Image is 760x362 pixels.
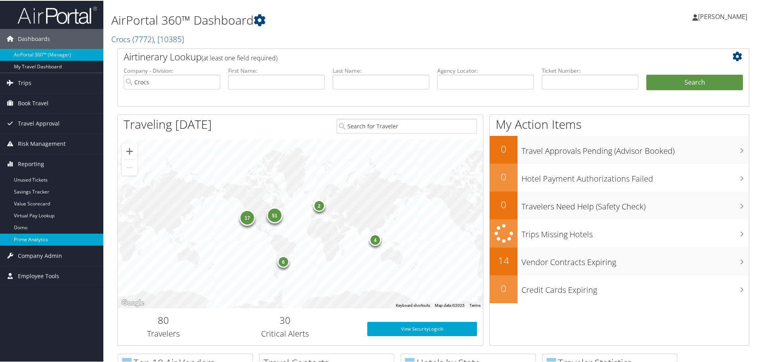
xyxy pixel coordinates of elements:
[698,12,747,20] span: [PERSON_NAME]
[132,33,154,44] span: ( 7772 )
[490,275,749,302] a: 0Credit Cards Expiring
[124,49,690,63] h2: Airtinerary Lookup
[522,196,749,211] h3: Travelers Need Help (Safety Check)
[490,247,749,275] a: 14Vendor Contracts Expiring
[124,66,220,74] label: Company - Division:
[122,143,138,159] button: Zoom in
[228,66,325,74] label: First Name:
[522,168,749,184] h3: Hotel Payment Authorizations Failed
[124,115,212,132] h1: Traveling [DATE]
[18,133,66,153] span: Risk Management
[469,302,481,307] a: Terms (opens in new tab)
[646,74,743,90] button: Search
[522,252,749,267] h3: Vendor Contracts Expiring
[18,113,60,133] span: Travel Approval
[490,115,749,132] h1: My Action Items
[435,302,465,307] span: Map data ©2025
[490,197,518,211] h2: 0
[277,255,289,267] div: 6
[490,169,518,183] h2: 0
[490,219,749,247] a: Trips Missing Hotels
[542,66,638,74] label: Ticket Number:
[490,253,518,267] h2: 14
[367,321,477,335] a: View SecurityLogic®
[490,141,518,155] h2: 0
[18,28,50,48] span: Dashboards
[215,327,355,339] h3: Critical Alerts
[124,327,203,339] h3: Travelers
[490,191,749,219] a: 0Travelers Need Help (Safety Check)
[333,66,429,74] label: Last Name:
[124,313,203,326] h2: 80
[437,66,534,74] label: Agency Locator:
[490,163,749,191] a: 0Hotel Payment Authorizations Failed
[522,141,749,156] h3: Travel Approvals Pending (Advisor Booked)
[18,93,48,112] span: Book Travel
[490,135,749,163] a: 0Travel Approvals Pending (Advisor Booked)
[239,209,255,225] div: 17
[522,280,749,295] h3: Credit Cards Expiring
[215,313,355,326] h2: 30
[18,245,62,265] span: Company Admin
[154,33,184,44] span: , [ 10385 ]
[111,33,184,44] a: Crocs
[18,265,59,285] span: Employee Tools
[17,5,97,24] img: airportal-logo.png
[396,302,430,308] button: Keyboard shortcuts
[692,4,755,28] a: [PERSON_NAME]
[202,53,277,62] span: (at least one field required)
[111,11,541,28] h1: AirPortal 360™ Dashboard
[337,118,477,133] input: Search for Traveler
[267,207,283,223] div: 51
[18,72,31,92] span: Trips
[120,297,146,308] img: Google
[120,297,146,308] a: Open this area in Google Maps (opens a new window)
[313,199,325,211] div: 2
[122,159,138,175] button: Zoom out
[369,233,381,245] div: 4
[18,153,44,173] span: Reporting
[490,281,518,294] h2: 0
[522,224,749,239] h3: Trips Missing Hotels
